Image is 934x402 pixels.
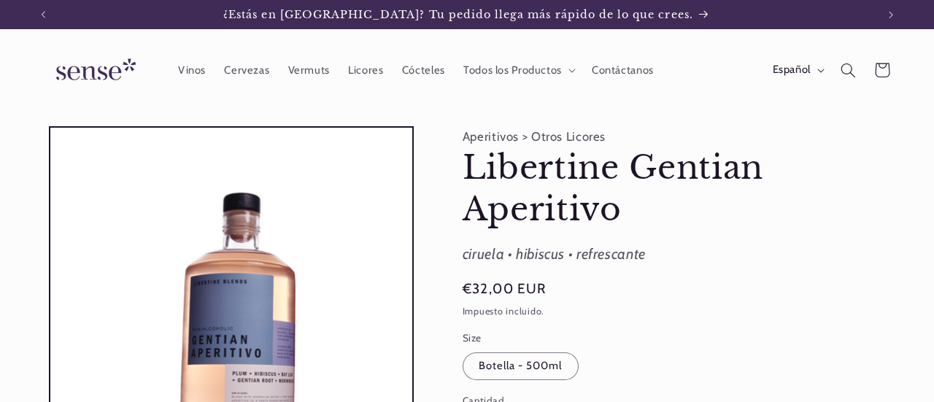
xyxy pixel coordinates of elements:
span: Vinos [178,63,206,77]
a: Vermuts [279,54,339,86]
h1: Libertine Gentian Aperitivo [463,147,896,230]
button: Español [763,55,831,85]
summary: Todos los Productos [454,54,582,86]
span: Licores [348,63,383,77]
span: Todos los Productos [463,63,562,77]
span: €32,00 EUR [463,279,547,299]
label: Botella - 500ml [463,352,579,380]
a: Cócteles [393,54,454,86]
a: Licores [339,54,393,86]
a: Cervezas [215,54,279,86]
legend: Size [463,331,483,345]
img: Sense [39,50,148,91]
summary: Búsqueda [831,53,865,87]
a: Contáctanos [582,54,663,86]
span: ¿Estás en [GEOGRAPHIC_DATA]? Tu pedido llega más rápido de lo que crees. [223,8,693,21]
a: Sense [33,44,154,97]
span: Contáctanos [592,63,654,77]
div: ciruela • hibiscus • refrescante [463,241,896,268]
a: Vinos [169,54,215,86]
span: Vermuts [288,63,330,77]
span: Cervezas [224,63,269,77]
span: Español [773,62,811,78]
div: Impuesto incluido. [463,304,896,320]
span: Cócteles [402,63,445,77]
